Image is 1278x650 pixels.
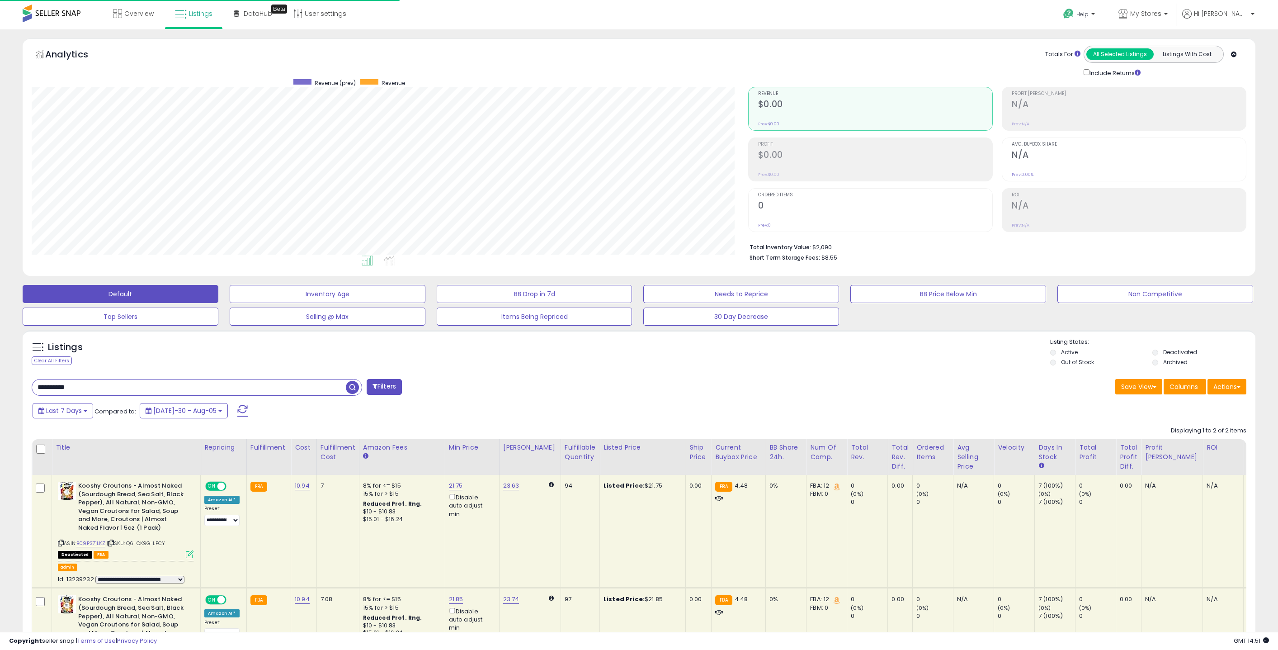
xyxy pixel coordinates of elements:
[1171,427,1246,435] div: Displaying 1 to 2 of 2 items
[58,564,77,571] button: admin
[604,595,645,603] b: Listed Price:
[206,483,217,490] span: ON
[107,540,165,547] span: | SKU: Q6-CK9G-LFCY
[45,48,106,63] h5: Analytics
[321,482,352,490] div: 7
[363,443,441,452] div: Amazon Fees
[1056,1,1104,29] a: Help
[916,498,953,506] div: 0
[230,308,425,326] button: Selling @ Max
[758,99,992,111] h2: $0.00
[33,403,93,418] button: Last 7 Days
[363,500,422,508] b: Reduced Prof. Rng.
[1079,595,1116,603] div: 0
[48,341,83,354] h5: Listings
[735,595,748,603] span: 4.48
[916,482,953,490] div: 0
[449,606,492,632] div: Disable auto adjust min
[1038,595,1075,603] div: 7 (100%)
[58,551,92,559] span: All listings that are unavailable for purchase on Amazon for any reason other than out-of-stock
[604,595,679,603] div: $21.85
[382,79,405,87] span: Revenue
[643,285,839,303] button: Needs to Reprice
[437,308,632,326] button: Items Being Repriced
[1163,348,1197,356] label: Deactivated
[810,595,840,603] div: FBA: 12
[94,551,109,559] span: FBA
[998,482,1034,490] div: 0
[851,595,887,603] div: 0
[1145,482,1196,490] div: N/A
[1153,48,1221,60] button: Listings With Cost
[851,604,863,612] small: (0%)
[1163,358,1188,366] label: Archived
[689,443,707,462] div: Ship Price
[363,482,438,490] div: 8% for <= $15
[250,482,267,492] small: FBA
[735,481,748,490] span: 4.48
[321,595,352,603] div: 7.08
[244,9,272,18] span: DataHub
[604,443,682,452] div: Listed Price
[1076,10,1089,18] span: Help
[1207,482,1236,490] div: N/A
[449,443,495,452] div: Min Price
[850,285,1046,303] button: BB Price Below Min
[1207,595,1236,603] div: N/A
[1182,9,1254,29] a: Hi [PERSON_NAME]
[78,595,188,648] b: Kooshy Croutons - Almost Naked (Sourdough Bread, Sea Salt, Black Pepper), All Natural, Non-GMO, V...
[1012,99,1246,111] h2: N/A
[1012,142,1246,147] span: Avg. Buybox Share
[1079,498,1116,506] div: 0
[643,308,839,326] button: 30 Day Decrease
[758,91,992,96] span: Revenue
[204,506,240,526] div: Preset:
[1079,604,1092,612] small: (0%)
[1145,443,1199,462] div: Profit [PERSON_NAME]
[758,142,992,147] span: Profit
[810,482,840,490] div: FBA: 12
[295,481,310,490] a: 10.94
[689,482,704,490] div: 0.00
[957,443,990,471] div: Avg Selling Price
[449,595,463,604] a: 21.85
[204,443,243,452] div: Repricing
[689,595,704,603] div: 0.00
[1207,443,1240,452] div: ROI
[1038,482,1075,490] div: 7 (100%)
[225,483,240,490] span: OFF
[153,406,217,415] span: [DATE]-30 - Aug-05
[9,637,157,645] div: seller snap | |
[1045,50,1080,59] div: Totals For
[998,604,1010,612] small: (0%)
[1145,595,1196,603] div: N/A
[758,193,992,198] span: Ordered Items
[715,443,762,462] div: Current Buybox Price
[58,595,76,613] img: 51cKDeDjmcL._SL40_.jpg
[758,200,992,213] h2: 0
[750,254,820,261] b: Short Term Storage Fees:
[769,482,799,490] div: 0%
[367,379,402,395] button: Filters
[758,172,779,177] small: Prev: $0.00
[9,636,42,645] strong: Copyright
[77,636,116,645] a: Terms of Use
[204,620,240,640] div: Preset:
[250,443,287,452] div: Fulfillment
[1194,9,1248,18] span: Hi [PERSON_NAME]
[124,9,154,18] span: Overview
[503,443,557,452] div: [PERSON_NAME]
[998,612,1034,620] div: 0
[117,636,157,645] a: Privacy Policy
[1207,379,1246,394] button: Actions
[1061,348,1078,356] label: Active
[140,403,228,418] button: [DATE]-30 - Aug-05
[230,285,425,303] button: Inventory Age
[295,595,310,604] a: 10.94
[810,443,843,462] div: Num of Comp.
[1038,604,1051,612] small: (0%)
[1038,612,1075,620] div: 7 (100%)
[449,492,492,518] div: Disable auto adjust min
[1170,382,1198,391] span: Columns
[1038,462,1044,470] small: Days In Stock.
